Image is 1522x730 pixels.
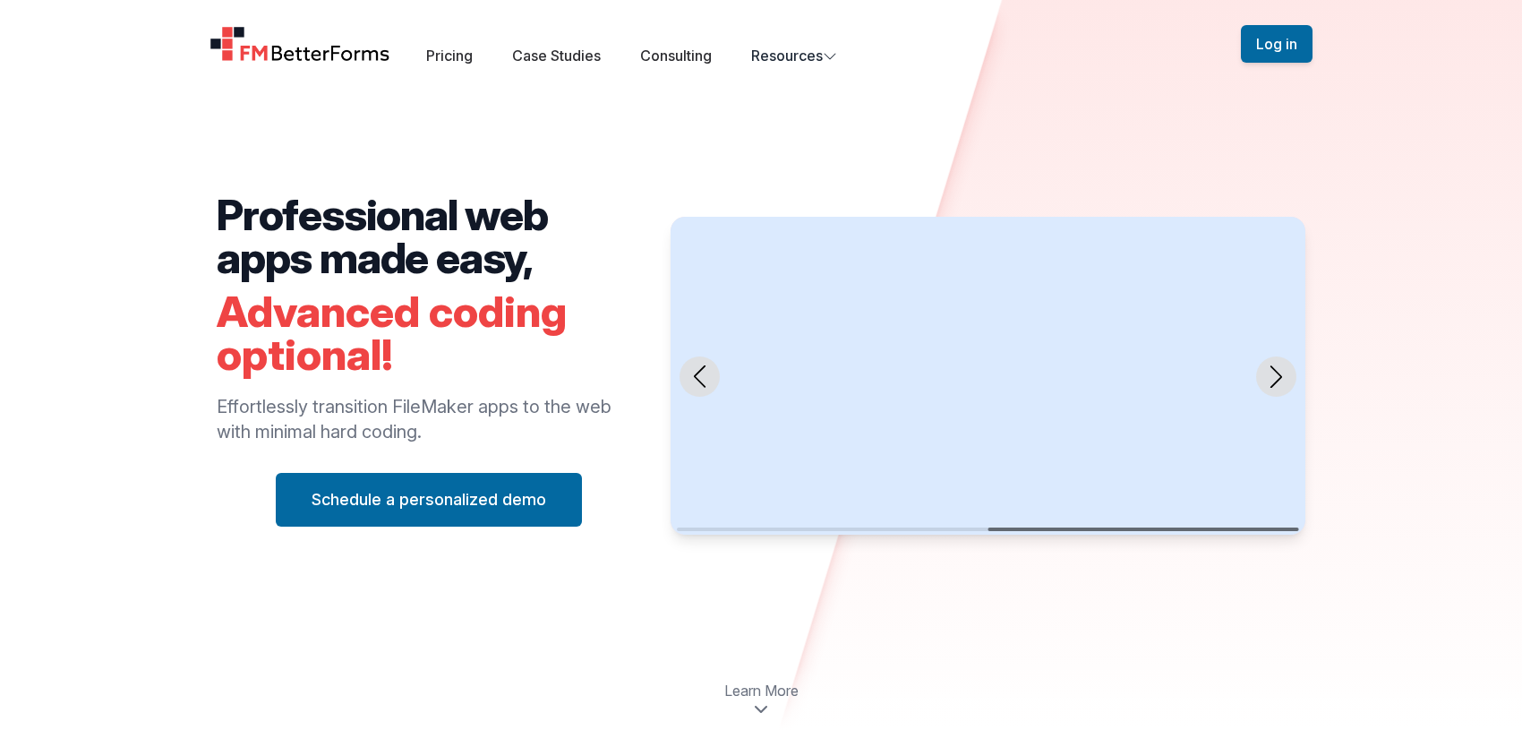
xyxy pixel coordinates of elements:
[217,290,642,376] h2: Advanced coding optional!
[640,47,712,64] a: Consulting
[217,193,642,279] h2: Professional web apps made easy,
[671,217,1305,535] swiper-slide: 2 / 2
[209,26,390,62] a: Home
[751,45,837,66] button: Resources
[188,21,1334,66] nav: Global
[724,680,799,701] span: Learn More
[1241,25,1313,63] button: Log in
[276,473,582,527] button: Schedule a personalized demo
[512,47,601,64] a: Case Studies
[217,394,642,444] p: Effortlessly transition FileMaker apps to the web with minimal hard coding.
[426,47,473,64] a: Pricing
